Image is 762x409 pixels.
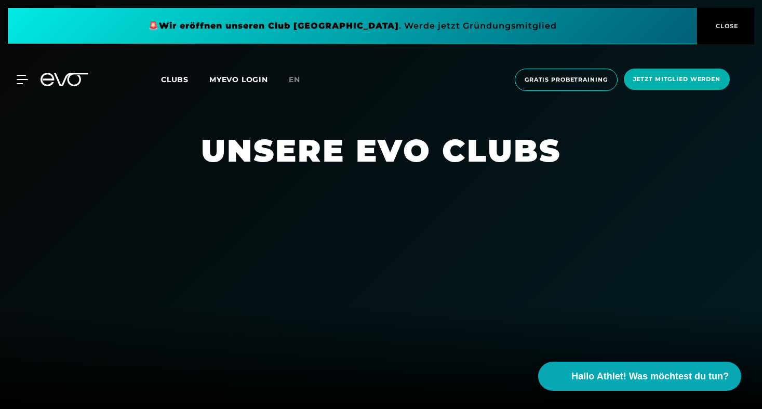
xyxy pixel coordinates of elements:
span: MITGLIED WERDEN [261,357,341,367]
a: Gratis Probetraining [512,69,621,91]
span: Jetzt Mitglied werden [633,75,720,84]
span: Clubs [161,75,189,84]
span: en [289,75,300,84]
button: CLOSE [697,8,754,44]
a: MITGLIED WERDEN [236,341,370,383]
span: GRATIS PROBETRAINING [394,357,497,367]
button: Hallo Athlet! Was möchtest du tun? [538,362,741,391]
a: Jetzt Mitglied werden [621,69,733,91]
span: Hallo Athlet! Was möchtest du tun? [571,370,729,384]
span: CLOSE [713,21,739,31]
span: Gratis Probetraining [525,75,608,84]
h1: UNSERE EVO CLUBS [201,130,561,171]
a: Clubs [161,74,209,84]
a: MYEVO LOGIN [209,75,268,84]
a: GRATIS PROBETRAINING [369,341,526,383]
a: en [289,74,313,86]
